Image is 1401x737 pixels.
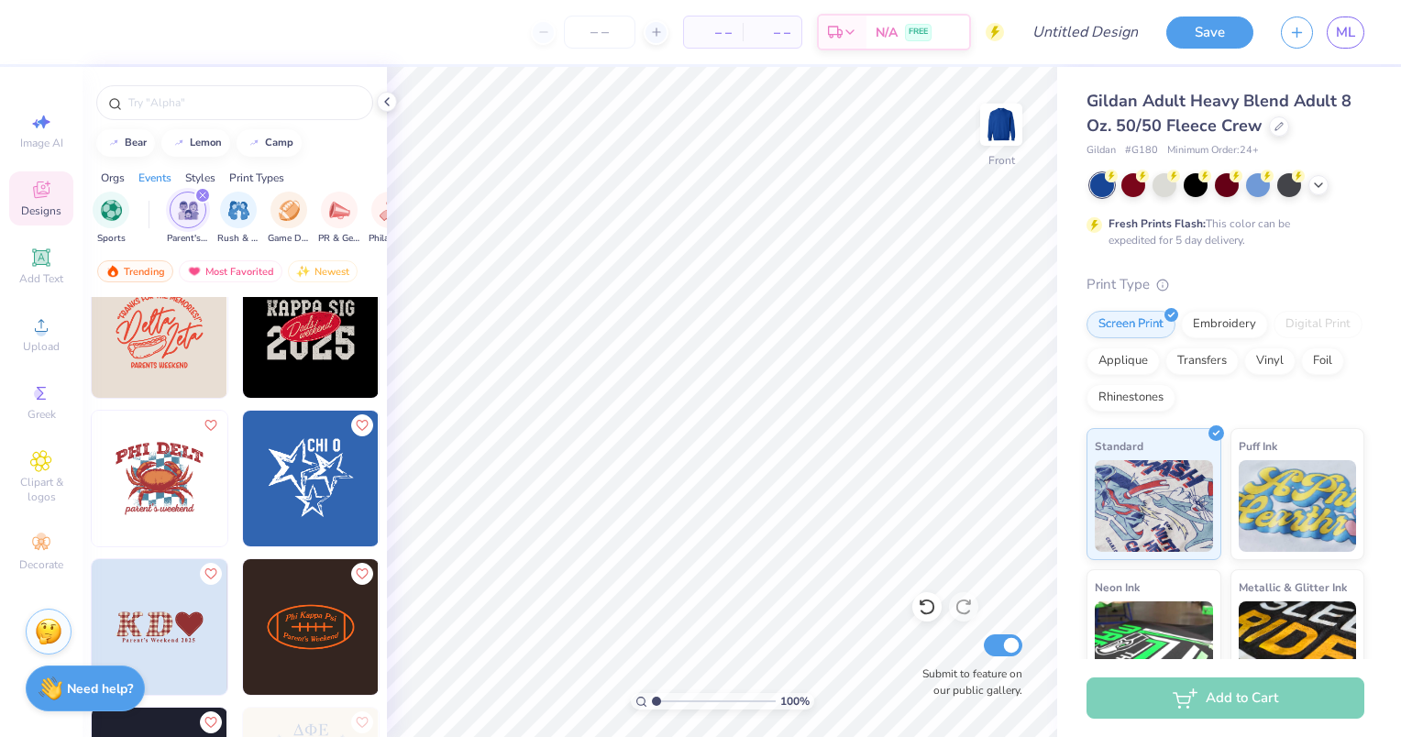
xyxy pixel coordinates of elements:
[138,170,171,186] div: Events
[288,260,358,282] div: Newest
[1095,460,1213,552] img: Standard
[97,232,126,246] span: Sports
[1095,601,1213,693] img: Neon Ink
[217,232,259,246] span: Rush & Bid
[1087,384,1175,412] div: Rhinestones
[1018,14,1153,50] input: Untitled Design
[1239,436,1277,456] span: Puff Ink
[754,23,790,42] span: – –
[988,152,1015,169] div: Front
[229,170,284,186] div: Print Types
[1125,143,1158,159] span: # G180
[369,232,411,246] span: Philanthropy
[97,260,173,282] div: Trending
[909,26,928,38] span: FREE
[1087,347,1160,375] div: Applique
[318,232,360,246] span: PR & General
[187,265,202,278] img: most_fav.gif
[9,475,73,504] span: Clipart & logos
[19,271,63,286] span: Add Text
[167,232,209,246] span: Parent's Weekend
[912,665,1022,698] label: Submit to feature on our public gallery.
[101,170,125,186] div: Orgs
[167,192,209,246] button: filter button
[21,203,61,218] span: Designs
[1274,311,1362,338] div: Digital Print
[351,563,373,585] button: Like
[23,339,60,354] span: Upload
[190,137,222,148] div: lemon
[983,106,1020,143] img: Front
[200,563,222,585] button: Like
[243,559,379,695] img: 8f2c44aa-c289-4e81-8784-9b678645b8dc
[378,262,513,398] img: 4f7881cd-b74a-4b9b-a876-f88b5b05bd19
[265,137,293,148] div: camp
[1181,311,1268,338] div: Embroidery
[217,192,259,246] div: filter for Rush & Bid
[243,262,379,398] img: 54c947fd-2352-4ad1-a2da-ab618c071149
[1244,347,1296,375] div: Vinyl
[1087,90,1351,137] span: Gildan Adult Heavy Blend Adult 8 Oz. 50/50 Fleece Crew
[351,711,373,733] button: Like
[105,265,120,278] img: trending.gif
[296,265,311,278] img: Newest.gif
[329,200,350,221] img: PR & General Image
[279,200,300,221] img: Game Day Image
[1166,16,1253,49] button: Save
[185,170,215,186] div: Styles
[28,407,56,422] span: Greek
[93,192,129,246] button: filter button
[179,260,282,282] div: Most Favorited
[19,557,63,572] span: Decorate
[1327,16,1364,49] a: ML
[268,192,310,246] button: filter button
[369,192,411,246] div: filter for Philanthropy
[106,137,121,148] img: trend_line.gif
[226,411,362,546] img: 444c20b1-5a96-446e-b137-6da785e6a074
[1239,601,1357,693] img: Metallic & Glitter Ink
[318,192,360,246] div: filter for PR & General
[318,192,360,246] button: filter button
[1239,577,1347,597] span: Metallic & Glitter Ink
[380,200,401,221] img: Philanthropy Image
[161,129,230,157] button: lemon
[92,411,227,546] img: fccfd4df-26e2-40db-af8c-2173d0a5b27e
[564,16,635,49] input: – –
[167,192,209,246] div: filter for Parent's Weekend
[1336,22,1355,43] span: ML
[1167,143,1259,159] span: Minimum Order: 24 +
[1087,311,1175,338] div: Screen Print
[101,200,122,221] img: Sports Image
[1239,460,1357,552] img: Puff Ink
[268,232,310,246] span: Game Day
[228,200,249,221] img: Rush & Bid Image
[378,559,513,695] img: 80e30535-8e70-49d2-adc3-f22735e9be24
[1109,215,1334,248] div: This color can be expedited for 5 day delivery.
[243,411,379,546] img: 6c3af539-7a79-4d54-9b61-0abb35bcfad4
[247,137,261,148] img: trend_line.gif
[351,414,373,436] button: Like
[171,137,186,148] img: trend_line.gif
[125,137,147,148] div: bear
[780,693,810,709] span: 100 %
[1087,143,1116,159] span: Gildan
[20,136,63,150] span: Image AI
[92,262,227,398] img: a761adf7-be1a-4c11-88cb-951374b38fd1
[1095,436,1143,456] span: Standard
[268,192,310,246] div: filter for Game Day
[1165,347,1239,375] div: Transfers
[1301,347,1344,375] div: Foil
[695,23,732,42] span: – –
[369,192,411,246] button: filter button
[226,262,362,398] img: 843bc71d-e495-4fe4-a2dd-ce6644bcf7be
[93,192,129,246] div: filter for Sports
[67,680,133,698] strong: Need help?
[1095,577,1140,597] span: Neon Ink
[127,93,361,112] input: Try "Alpha"
[876,23,898,42] span: N/A
[96,129,155,157] button: bear
[1087,274,1364,295] div: Print Type
[178,200,199,221] img: Parent's Weekend Image
[1109,216,1206,231] strong: Fresh Prints Flash:
[378,411,513,546] img: 16d66064-3b47-4eb0-a005-ebe7d622a78d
